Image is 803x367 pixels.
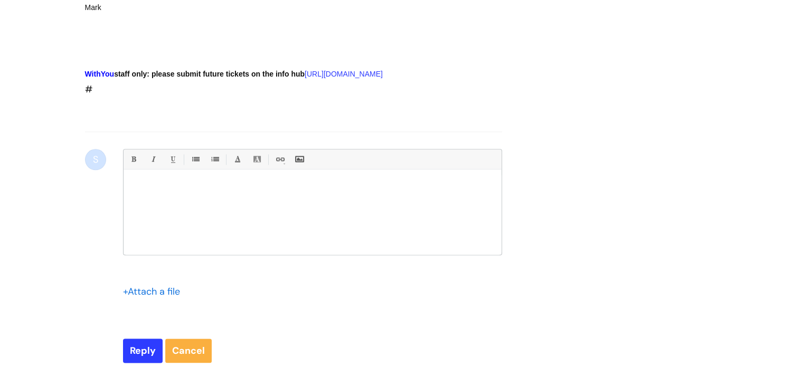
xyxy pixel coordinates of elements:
[188,153,202,166] a: • Unordered List (Ctrl-Shift-7)
[85,149,106,170] div: S
[123,285,128,298] span: +
[165,338,212,363] a: Cancel
[127,153,140,166] a: Bold (Ctrl-B)
[146,153,159,166] a: Italic (Ctrl-I)
[208,153,221,166] a: 1. Ordered List (Ctrl-Shift-8)
[250,153,263,166] a: Back Color
[231,153,244,166] a: Font Color
[166,153,179,166] a: Underline(Ctrl-U)
[85,70,305,78] strong: staff only: please submit future tickets on the info hub
[85,70,115,78] span: WithYou
[292,153,306,166] a: Insert Image...
[85,1,464,14] div: Mark
[123,283,186,300] div: Attach a file
[273,153,286,166] a: Link
[123,338,163,363] input: Reply
[305,70,383,78] a: [URL][DOMAIN_NAME]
